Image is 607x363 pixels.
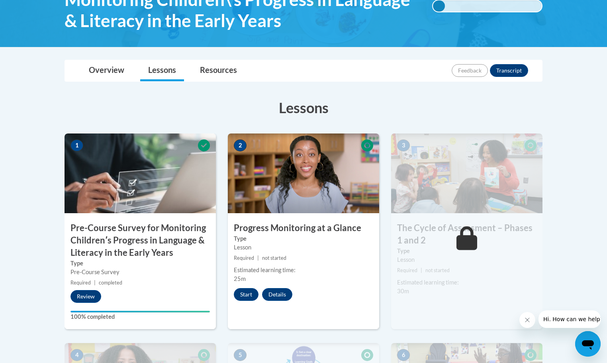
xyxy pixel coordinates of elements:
h3: The Cycle of Assessment – Phases 1 and 2 [391,222,542,247]
a: Lessons [140,60,184,81]
iframe: Close message [519,312,535,328]
span: 6 [397,349,410,361]
span: | [421,267,422,273]
button: Transcript [490,64,528,77]
span: not started [262,255,286,261]
span: 30m [397,288,409,294]
span: 3 [397,139,410,151]
iframe: Button to launch messaging window [575,331,601,357]
div: Pre-Course Survey [70,268,210,277]
button: Feedback [452,64,488,77]
img: Course Image [391,133,542,213]
div: Estimated learning time: [234,266,373,275]
div: Lesson [234,243,373,252]
span: 4 [70,349,83,361]
div: Lesson [397,255,537,264]
label: Type [70,259,210,268]
a: Resources [192,60,245,81]
span: | [257,255,259,261]
label: 100% completed [70,312,210,321]
span: 25m [234,275,246,282]
img: Course Image [228,133,379,213]
span: 5 [234,349,247,361]
div: Estimated learning time: [397,278,537,287]
span: 2 [234,139,247,151]
span: | [94,280,96,286]
span: Required [70,280,91,286]
label: Type [397,247,537,255]
button: Details [262,288,292,301]
span: Required [397,267,417,273]
span: 1 [70,139,83,151]
img: Course Image [65,133,216,213]
span: completed [99,280,122,286]
span: Hi. How can we help? [5,6,65,12]
span: not started [425,267,450,273]
span: Required [234,255,254,261]
button: Review [70,290,101,303]
button: Start [234,288,258,301]
h3: Progress Monitoring at a Glance [228,222,379,234]
div: Your progress [70,311,210,312]
div: 11% [433,0,445,12]
iframe: Message from company [538,310,601,328]
h3: Lessons [65,98,542,118]
h3: Pre-Course Survey for Monitoring Childrenʹs Progress in Language & Literacy in the Early Years [65,222,216,259]
label: Type [234,234,373,243]
a: Overview [81,60,132,81]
